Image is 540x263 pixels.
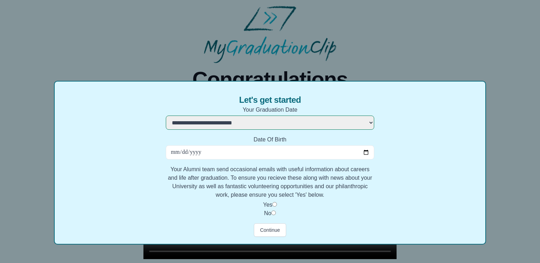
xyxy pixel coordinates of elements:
[166,106,374,114] label: Your Graduation Date
[239,94,301,106] span: Let's get started
[264,210,271,216] label: No
[254,223,286,237] button: Continue
[166,165,374,199] label: Your Alumni team send occasional emails with useful information about careers and life after grad...
[263,202,272,208] label: Yes
[166,135,374,144] label: Date Of Birth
